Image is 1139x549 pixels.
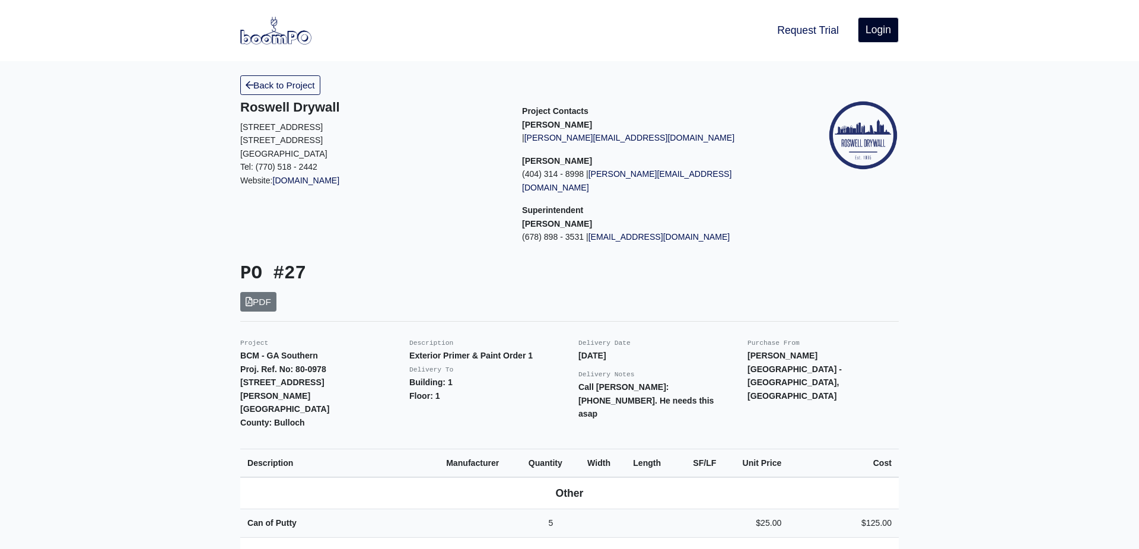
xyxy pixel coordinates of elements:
[409,391,440,401] strong: Floor: 1
[580,449,626,477] th: Width
[677,449,723,477] th: SF/LF
[409,377,453,387] strong: Building: 1
[522,230,786,244] p: (678) 898 - 3531 |
[240,263,561,285] h3: PO #27
[240,134,504,147] p: [STREET_ADDRESS]
[240,100,504,115] h5: Roswell Drywall
[240,377,324,401] strong: [STREET_ADDRESS][PERSON_NAME]
[240,100,504,187] div: Website:
[556,487,584,499] b: Other
[522,120,592,129] strong: [PERSON_NAME]
[240,418,305,427] strong: County: Bulloch
[240,351,318,360] strong: BCM - GA Southern
[522,205,583,215] span: Superintendent
[439,449,521,477] th: Manufacturer
[524,133,734,142] a: [PERSON_NAME][EMAIL_ADDRESS][DOMAIN_NAME]
[409,366,453,373] small: Delivery To
[858,17,899,42] a: Login
[588,232,730,242] a: [EMAIL_ADDRESS][DOMAIN_NAME]
[240,75,320,95] a: Back to Project
[772,17,844,43] a: Request Trial
[247,518,297,528] strong: Can of Putty
[578,382,714,418] strong: Call [PERSON_NAME]: [PHONE_NUMBER]. He needs this asap
[522,156,592,166] strong: [PERSON_NAME]
[240,364,326,374] strong: Proj. Ref. No: 80-0978
[723,449,788,477] th: Unit Price
[522,106,588,116] span: Project Contacts
[521,449,580,477] th: Quantity
[788,449,899,477] th: Cost
[240,292,276,312] a: PDF
[273,176,340,185] a: [DOMAIN_NAME]
[240,160,504,174] p: Tel: (770) 518 - 2442
[409,351,533,360] strong: Exterior Primer & Paint Order 1
[788,509,899,538] td: $125.00
[723,509,788,538] td: $25.00
[578,351,606,360] strong: [DATE]
[578,371,635,378] small: Delivery Notes
[522,167,786,194] p: (404) 314 - 8998 |
[409,339,453,347] small: Description
[747,339,800,347] small: Purchase From
[240,120,504,134] p: [STREET_ADDRESS]
[522,219,592,229] strong: [PERSON_NAME]
[240,147,504,161] p: [GEOGRAPHIC_DATA]
[521,509,580,538] td: 5
[747,349,899,402] p: [PERSON_NAME][GEOGRAPHIC_DATA] - [GEOGRAPHIC_DATA], [GEOGRAPHIC_DATA]
[240,449,439,477] th: Description
[240,404,329,414] strong: [GEOGRAPHIC_DATA]
[522,169,731,192] a: [PERSON_NAME][EMAIL_ADDRESS][DOMAIN_NAME]
[626,449,677,477] th: Length
[240,17,311,44] img: boomPO
[522,131,786,145] p: |
[578,339,631,347] small: Delivery Date
[240,339,268,347] small: Project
